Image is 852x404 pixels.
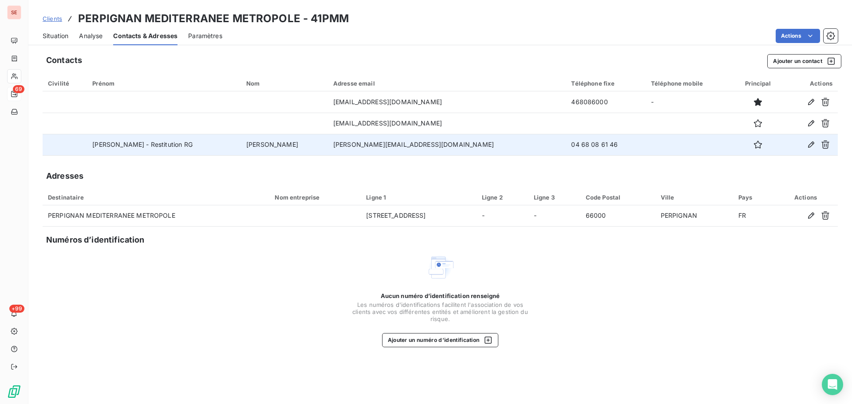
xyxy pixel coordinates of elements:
[426,253,454,282] img: Empty state
[566,91,645,113] td: 468086000
[779,194,832,201] div: Actions
[113,31,177,40] span: Contacts & Adresses
[46,170,83,182] h5: Adresses
[586,194,650,201] div: Code Postal
[646,91,733,113] td: -
[13,85,24,93] span: 69
[46,234,145,246] h5: Numéros d’identification
[246,80,323,87] div: Nom
[738,80,778,87] div: Principal
[43,31,68,40] span: Situation
[333,80,561,87] div: Adresse email
[482,194,523,201] div: Ligne 2
[79,31,103,40] span: Analyse
[48,194,264,201] div: Destinataire
[738,194,769,201] div: Pays
[43,205,269,227] td: PERPIGNAN MEDITERRANEE METROPOLE
[46,54,82,67] h5: Contacts
[655,205,733,227] td: PERPIGNAN
[822,374,843,395] div: Open Intercom Messenger
[43,15,62,22] span: Clients
[43,14,62,23] a: Clients
[275,194,355,201] div: Nom entreprise
[48,80,82,87] div: Civilité
[7,384,21,399] img: Logo LeanPay
[733,205,774,227] td: FR
[534,194,575,201] div: Ligne 3
[789,80,832,87] div: Actions
[328,91,566,113] td: [EMAIL_ADDRESS][DOMAIN_NAME]
[328,113,566,134] td: [EMAIL_ADDRESS][DOMAIN_NAME]
[571,80,640,87] div: Téléphone fixe
[87,134,241,155] td: [PERSON_NAME] - Restitution RG
[776,29,820,43] button: Actions
[188,31,222,40] span: Paramètres
[241,134,328,155] td: [PERSON_NAME]
[566,134,645,155] td: 04 68 08 61 46
[381,292,500,299] span: Aucun numéro d’identification renseigné
[9,305,24,313] span: +99
[661,194,728,201] div: Ville
[529,205,580,227] td: -
[366,194,471,201] div: Ligne 1
[78,11,349,27] h3: PERPIGNAN MEDITERRANEE METROPOLE - 41PMM
[351,301,529,322] span: Les numéros d'identifications facilitent l'association de vos clients avec vos différentes entité...
[7,5,21,20] div: SE
[580,205,655,227] td: 66000
[328,134,566,155] td: [PERSON_NAME][EMAIL_ADDRESS][DOMAIN_NAME]
[361,205,477,227] td: [STREET_ADDRESS]
[477,205,529,227] td: -
[92,80,236,87] div: Prénom
[382,333,499,347] button: Ajouter un numéro d’identification
[767,54,841,68] button: Ajouter un contact
[651,80,727,87] div: Téléphone mobile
